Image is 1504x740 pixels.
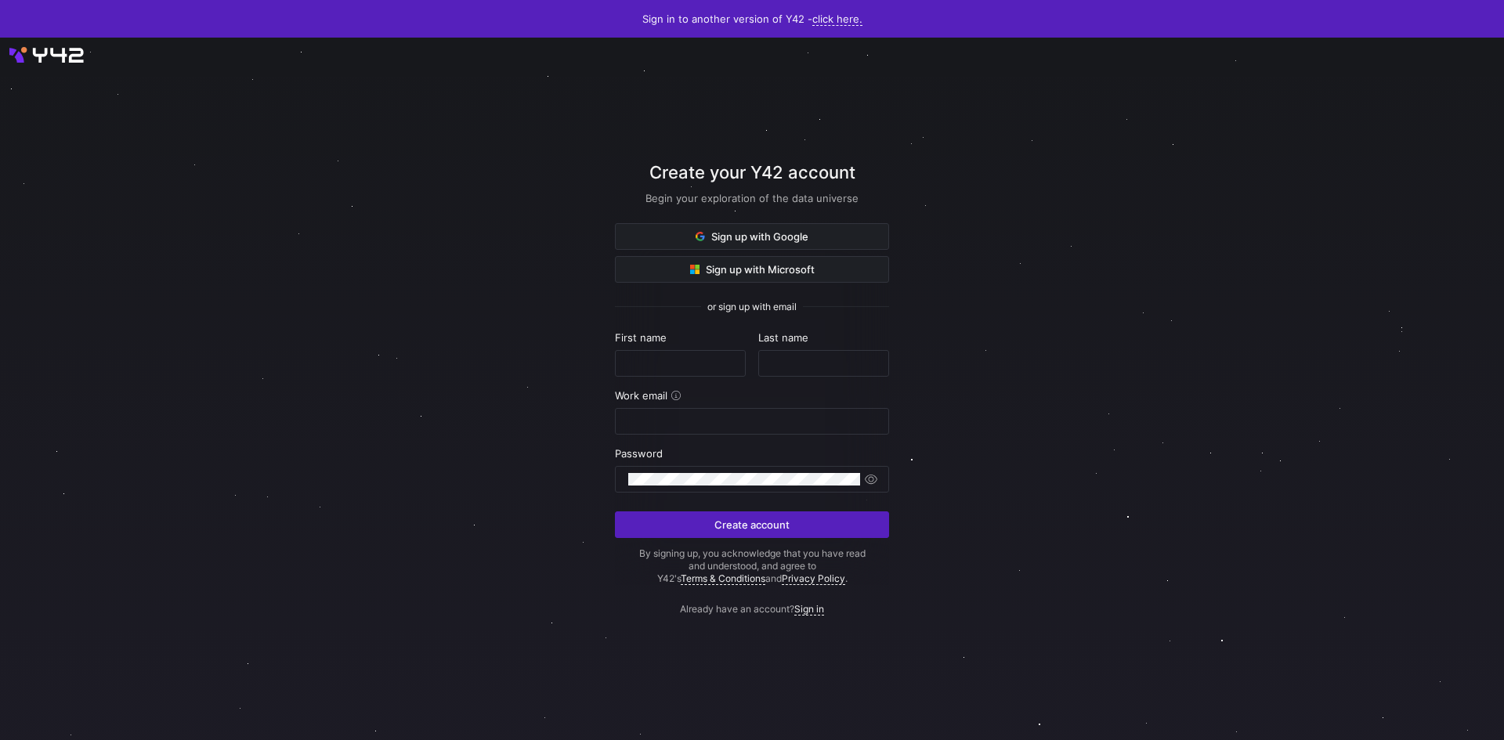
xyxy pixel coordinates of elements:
[681,572,765,585] a: Terms & Conditions
[615,331,667,344] span: First name
[615,547,889,585] p: By signing up, you acknowledge that you have read and understood, and agree to Y42's and .
[696,230,808,243] span: Sign up with Google
[615,223,889,250] button: Sign up with Google
[615,447,663,460] span: Password
[615,389,667,402] span: Work email
[707,301,797,312] span: or sign up with email
[615,192,889,204] div: Begin your exploration of the data universe
[812,13,862,26] a: click here.
[615,511,889,538] button: Create account
[615,585,889,615] p: Already have an account?
[758,331,808,344] span: Last name
[690,263,815,276] span: Sign up with Microsoft
[615,160,889,223] div: Create your Y42 account
[782,572,845,585] a: Privacy Policy
[615,256,889,283] button: Sign up with Microsoft
[794,603,824,615] a: Sign in
[714,518,790,531] span: Create account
